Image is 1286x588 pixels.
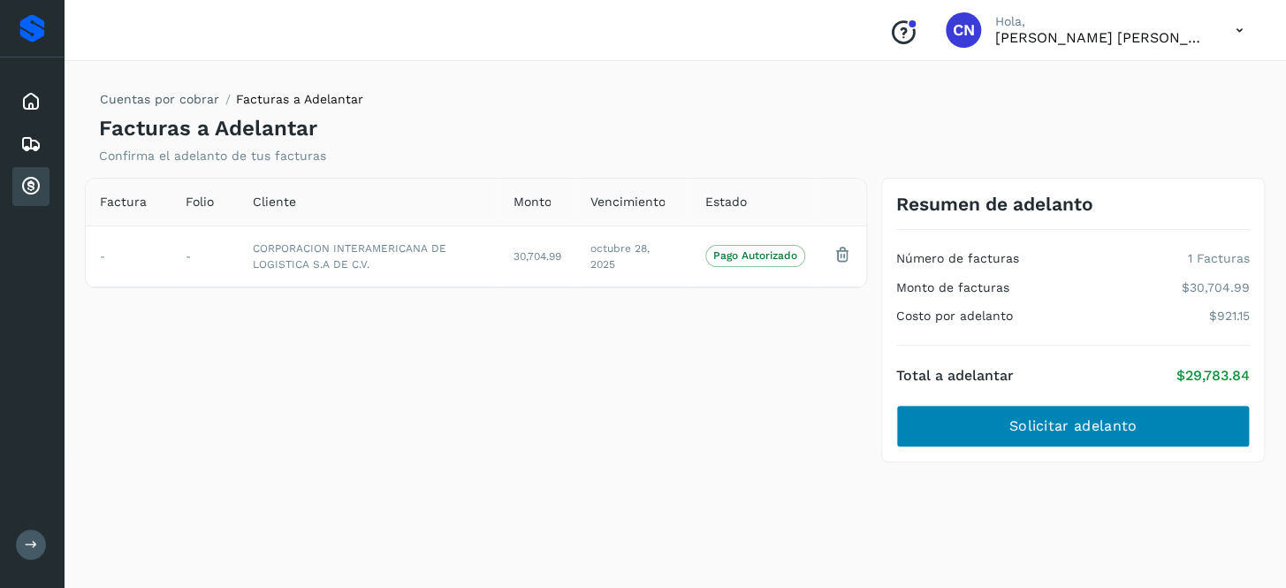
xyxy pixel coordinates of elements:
p: Confirma el adelanto de tus facturas [99,149,326,164]
span: Vencimiento [590,193,665,211]
span: Monto [513,193,551,211]
h4: Costo por adelanto [896,309,1013,324]
span: Cliente [253,193,296,211]
span: Factura [100,193,147,211]
h3: Resumen de adelanto [896,193,1093,215]
h4: Monto de facturas [896,280,1009,295]
a: Cuentas por cobrar [100,92,219,106]
span: Estado [705,193,747,211]
div: Cuentas por cobrar [12,167,49,206]
span: octubre 28, 2025 [590,242,649,271]
h4: Número de facturas [896,251,1019,266]
div: Embarques [12,125,49,164]
span: Solicitar adelanto [1009,416,1137,436]
div: Inicio [12,82,49,121]
td: - [171,225,239,286]
td: - [86,225,171,286]
nav: breadcrumb [99,90,363,116]
h4: Facturas a Adelantar [99,116,317,141]
h4: Total a adelantar [896,367,1014,384]
p: 1 Facturas [1188,251,1250,266]
button: Solicitar adelanto [896,405,1250,447]
p: Claudia Nohemi González Sánchez [995,29,1207,46]
span: 30,704.99 [513,250,560,263]
p: $29,783.84 [1176,367,1250,384]
p: $30,704.99 [1182,280,1250,295]
p: Pago Autorizado [713,249,797,262]
p: $921.15 [1209,309,1250,324]
span: Facturas a Adelantar [236,92,363,106]
span: Folio [186,193,214,211]
td: CORPORACION INTERAMERICANA DE LOGISTICA S.A DE C.V. [239,225,498,286]
p: Hola, [995,14,1207,29]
